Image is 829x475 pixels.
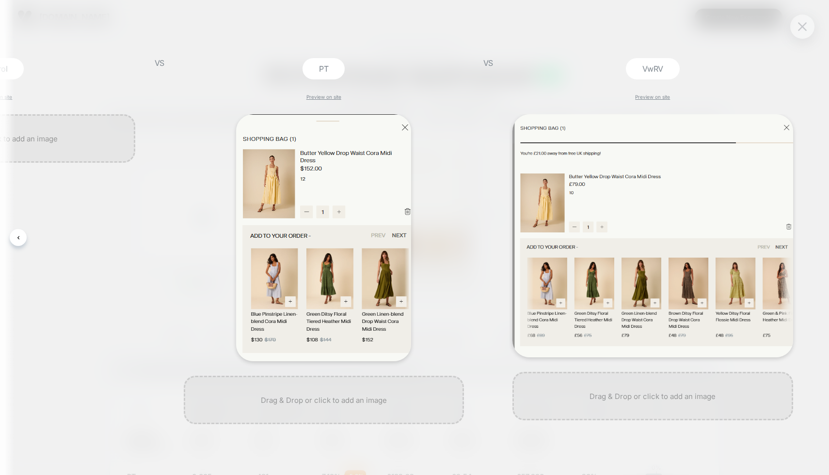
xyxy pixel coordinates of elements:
img: close [798,22,807,31]
div: VS [147,58,172,475]
div: VS [476,58,500,475]
div: VwRV [626,58,680,79]
a: Preview on site [635,94,670,100]
img: generic_adcd4fec-fa2a-438d-93a2-e51c76e4427c.png [236,114,411,361]
div: PT [303,58,345,79]
img: generic_34733b67-1c76-4041-b493-651ce3fe16c6.png [512,114,793,357]
a: Preview on site [306,94,341,100]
